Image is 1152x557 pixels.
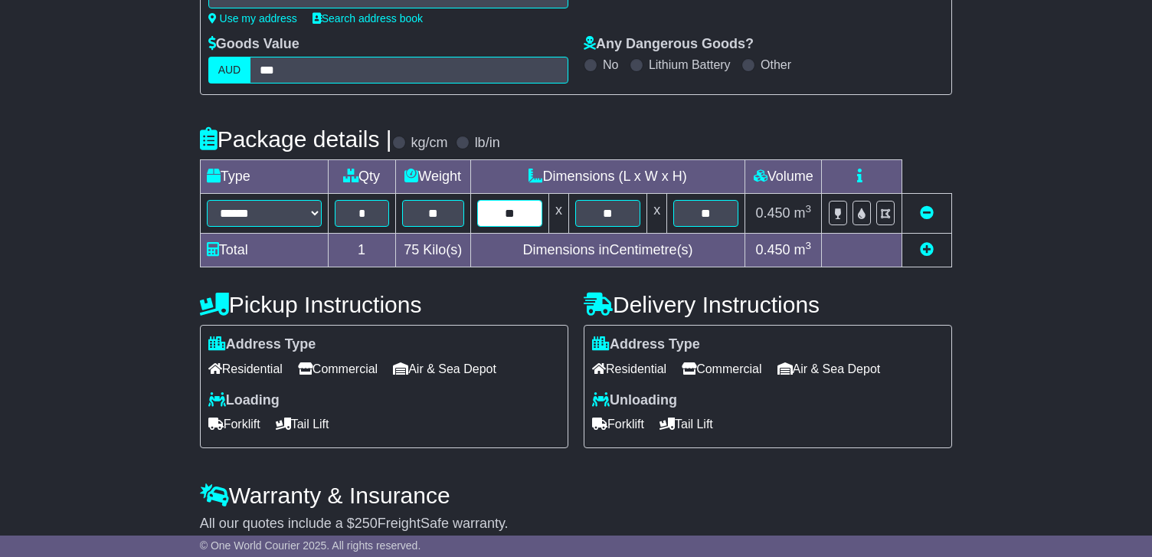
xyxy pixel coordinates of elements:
sup: 3 [806,203,812,215]
span: Tail Lift [659,412,713,436]
span: m [794,242,812,257]
td: 1 [328,234,395,267]
span: Residential [208,357,283,381]
span: 0.450 [756,242,790,257]
td: Qty [328,160,395,194]
span: Air & Sea Depot [393,357,496,381]
h4: Delivery Instructions [584,292,952,317]
span: Residential [592,357,666,381]
span: 250 [355,516,378,531]
label: Any Dangerous Goods? [584,36,754,53]
td: Weight [395,160,470,194]
span: Forklift [592,412,644,436]
label: Goods Value [208,36,299,53]
span: 0.450 [756,205,790,221]
a: Remove this item [920,205,934,221]
h4: Warranty & Insurance [200,483,953,508]
label: Address Type [208,336,316,353]
h4: Pickup Instructions [200,292,568,317]
label: No [603,57,618,72]
label: lb/in [475,135,500,152]
label: Other [761,57,791,72]
td: Dimensions (L x W x H) [470,160,745,194]
td: x [647,194,667,234]
label: AUD [208,57,251,84]
td: Total [200,234,328,267]
td: Kilo(s) [395,234,470,267]
div: All our quotes include a $ FreightSafe warranty. [200,516,953,532]
sup: 3 [806,240,812,251]
a: Search address book [313,12,423,25]
span: Tail Lift [276,412,329,436]
a: Use my address [208,12,297,25]
td: Type [200,160,328,194]
span: Air & Sea Depot [777,357,881,381]
a: Add new item [920,242,934,257]
label: Loading [208,392,280,409]
span: Commercial [298,357,378,381]
td: x [549,194,569,234]
span: Forklift [208,412,260,436]
td: Dimensions in Centimetre(s) [470,234,745,267]
h4: Package details | [200,126,392,152]
td: Volume [745,160,822,194]
span: © One World Courier 2025. All rights reserved. [200,539,421,552]
span: m [794,205,812,221]
span: 75 [404,242,419,257]
label: Lithium Battery [649,57,731,72]
span: Commercial [682,357,761,381]
label: kg/cm [411,135,448,152]
label: Address Type [592,336,700,353]
label: Unloading [592,392,677,409]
